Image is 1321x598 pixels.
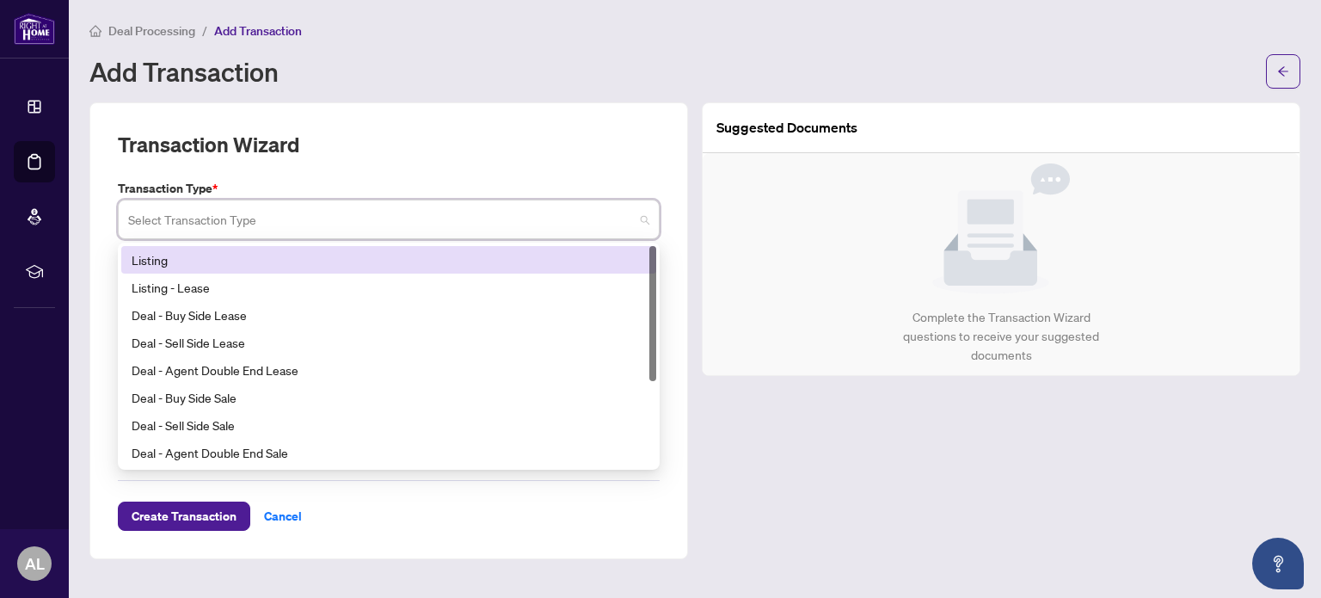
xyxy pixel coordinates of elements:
[121,356,656,384] div: Deal - Agent Double End Lease
[121,301,656,329] div: Deal - Buy Side Lease
[1277,65,1289,77] span: arrow-left
[118,179,660,198] label: Transaction Type
[132,361,646,379] div: Deal - Agent Double End Lease
[132,416,646,435] div: Deal - Sell Side Sale
[118,502,250,531] button: Create Transaction
[885,308,1118,365] div: Complete the Transaction Wizard questions to receive your suggested documents
[132,250,646,269] div: Listing
[121,439,656,466] div: Deal - Agent Double End Sale
[121,329,656,356] div: Deal - Sell Side Lease
[132,333,646,352] div: Deal - Sell Side Lease
[89,25,101,37] span: home
[214,23,302,39] span: Add Transaction
[121,384,656,411] div: Deal - Buy Side Sale
[121,274,656,301] div: Listing - Lease
[132,388,646,407] div: Deal - Buy Side Sale
[132,278,646,297] div: Listing - Lease
[250,502,316,531] button: Cancel
[118,131,299,158] h2: Transaction Wizard
[89,58,279,85] h1: Add Transaction
[132,305,646,324] div: Deal - Buy Side Lease
[108,23,195,39] span: Deal Processing
[132,502,237,530] span: Create Transaction
[202,21,207,40] li: /
[264,502,302,530] span: Cancel
[25,552,45,576] span: AL
[716,117,857,139] article: Suggested Documents
[121,246,656,274] div: Listing
[132,443,646,462] div: Deal - Agent Double End Sale
[932,163,1070,294] img: Null State Icon
[121,411,656,439] div: Deal - Sell Side Sale
[1252,538,1304,589] button: Open asap
[14,13,55,45] img: logo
